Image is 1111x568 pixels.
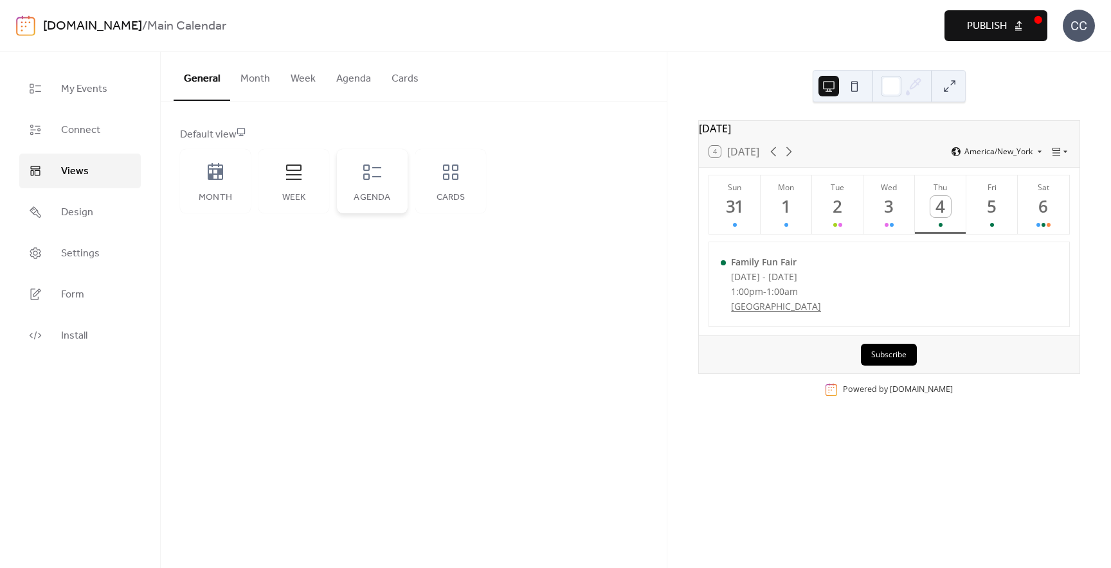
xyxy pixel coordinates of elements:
[174,52,230,101] button: General
[16,15,35,36] img: logo
[1033,196,1054,217] div: 6
[827,196,849,217] div: 2
[764,182,808,193] div: Mon
[271,193,316,203] div: Week
[944,10,1047,41] button: Publish
[982,196,1003,217] div: 5
[967,19,1007,34] span: Publish
[725,196,746,217] div: 31
[713,182,757,193] div: Sun
[763,285,766,297] span: -
[19,154,141,188] a: Views
[709,175,761,234] button: Sun31
[930,196,952,217] div: 4
[761,175,812,234] button: Mon1
[863,175,915,234] button: Wed3
[61,164,89,179] span: Views
[61,123,100,138] span: Connect
[970,182,1014,193] div: Fri
[699,121,1079,136] div: [DATE]
[43,14,142,39] a: [DOMAIN_NAME]
[350,193,395,203] div: Agenda
[180,127,645,143] div: Default view
[19,318,141,353] a: Install
[280,52,326,100] button: Week
[61,82,107,97] span: My Events
[19,71,141,106] a: My Events
[890,384,953,395] a: [DOMAIN_NAME]
[861,344,917,366] button: Subscribe
[1063,10,1095,42] div: CC
[766,285,798,297] span: 1:00am
[381,52,429,100] button: Cards
[326,52,381,100] button: Agenda
[731,271,821,283] div: [DATE] - [DATE]
[19,112,141,147] a: Connect
[61,287,84,303] span: Form
[1018,175,1069,234] button: Sat6
[731,300,821,312] a: [GEOGRAPHIC_DATA]
[966,175,1018,234] button: Fri5
[867,182,911,193] div: Wed
[879,196,900,217] div: 3
[843,384,953,395] div: Powered by
[147,14,226,39] b: Main Calendar
[142,14,147,39] b: /
[193,193,238,203] div: Month
[61,205,93,220] span: Design
[428,193,473,203] div: Cards
[61,246,100,262] span: Settings
[731,256,821,268] div: Family Fun Fair
[19,195,141,229] a: Design
[816,182,860,193] div: Tue
[19,277,141,312] a: Form
[776,196,797,217] div: 1
[19,236,141,271] a: Settings
[915,175,966,234] button: Thu4
[230,52,280,100] button: Month
[919,182,962,193] div: Thu
[1022,182,1065,193] div: Sat
[812,175,863,234] button: Tue2
[731,285,763,297] span: 1:00pm
[61,328,87,344] span: Install
[964,148,1033,155] span: America/New_York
